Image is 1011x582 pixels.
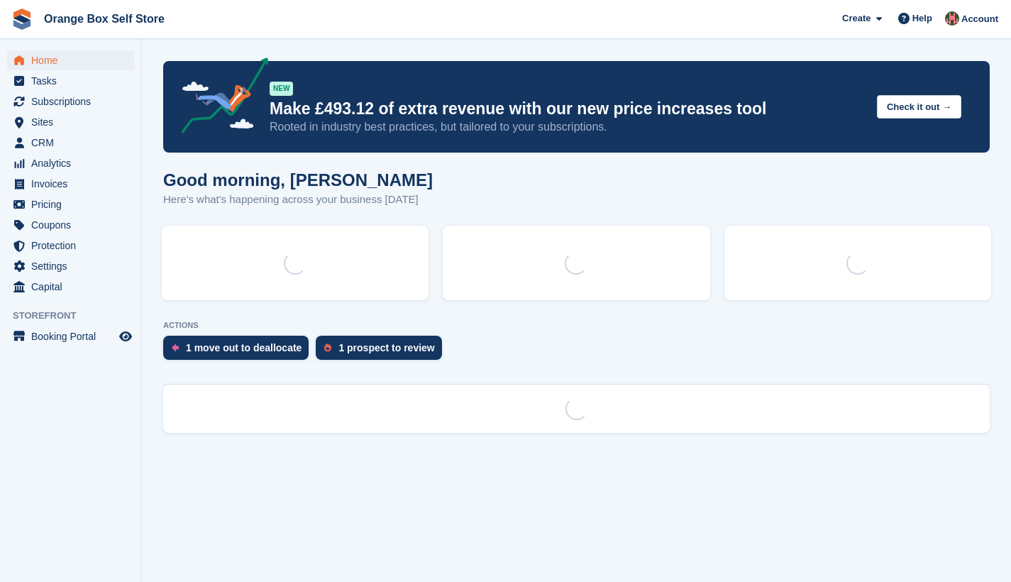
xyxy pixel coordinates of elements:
button: Check it out → [877,95,961,119]
a: menu [7,256,134,276]
span: Storefront [13,309,141,323]
span: Analytics [31,153,116,173]
img: stora-icon-8386f47178a22dfd0bd8f6a31ec36ba5ce8667c1dd55bd0f319d3a0aa187defe.svg [11,9,33,30]
p: Here's what's happening across your business [DATE] [163,192,433,208]
a: 1 move out to deallocate [163,336,316,367]
a: menu [7,215,134,235]
span: Account [961,12,998,26]
span: Help [912,11,932,26]
a: Orange Box Self Store [38,7,170,31]
a: menu [7,326,134,346]
h1: Good morning, [PERSON_NAME] [163,170,433,190]
img: David Clark [945,11,959,26]
span: Create [842,11,871,26]
a: menu [7,194,134,214]
span: Invoices [31,174,116,194]
img: price-adjustments-announcement-icon-8257ccfd72463d97f412b2fc003d46551f7dbcb40ab6d574587a9cd5c0d94... [170,57,269,138]
a: menu [7,133,134,153]
p: Rooted in industry best practices, but tailored to your subscriptions. [270,119,866,135]
a: menu [7,92,134,111]
span: Pricing [31,194,116,214]
a: menu [7,277,134,297]
img: prospect-51fa495bee0391a8d652442698ab0144808aea92771e9ea1ae160a38d050c398.svg [324,344,331,352]
img: move_outs_to_deallocate_icon-f764333ba52eb49d3ac5e1228854f67142a1ed5810a6f6cc68b1a99e826820c5.svg [172,344,179,352]
span: CRM [31,133,116,153]
span: Protection [31,236,116,256]
span: Capital [31,277,116,297]
span: Booking Portal [31,326,116,346]
span: Sites [31,112,116,132]
p: Make £493.12 of extra revenue with our new price increases tool [270,99,866,119]
span: Home [31,50,116,70]
span: Subscriptions [31,92,116,111]
a: 1 prospect to review [316,336,448,367]
a: Preview store [117,328,134,345]
a: menu [7,71,134,91]
span: Coupons [31,215,116,235]
a: menu [7,153,134,173]
a: menu [7,112,134,132]
span: Settings [31,256,116,276]
div: NEW [270,82,293,96]
a: menu [7,236,134,256]
a: menu [7,50,134,70]
a: menu [7,174,134,194]
div: 1 prospect to review [338,342,434,353]
p: ACTIONS [163,321,990,330]
div: 1 move out to deallocate [186,342,302,353]
span: Tasks [31,71,116,91]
